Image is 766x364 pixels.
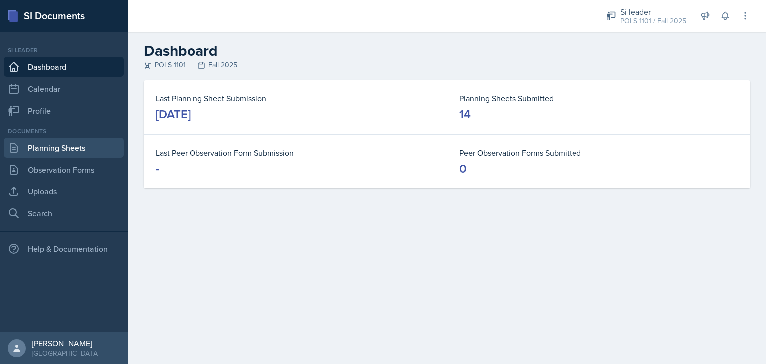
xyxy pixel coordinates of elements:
[156,106,191,122] div: [DATE]
[4,79,124,99] a: Calendar
[4,160,124,180] a: Observation Forms
[32,338,99,348] div: [PERSON_NAME]
[620,6,686,18] div: Si leader
[144,60,750,70] div: POLS 1101 Fall 2025
[4,127,124,136] div: Documents
[4,239,124,259] div: Help & Documentation
[156,92,435,104] dt: Last Planning Sheet Submission
[4,57,124,77] a: Dashboard
[4,138,124,158] a: Planning Sheets
[4,46,124,55] div: Si leader
[459,92,738,104] dt: Planning Sheets Submitted
[144,42,750,60] h2: Dashboard
[156,147,435,159] dt: Last Peer Observation Form Submission
[620,16,686,26] div: POLS 1101 / Fall 2025
[459,147,738,159] dt: Peer Observation Forms Submitted
[4,203,124,223] a: Search
[156,161,159,177] div: -
[459,161,467,177] div: 0
[4,182,124,201] a: Uploads
[32,348,99,358] div: [GEOGRAPHIC_DATA]
[4,101,124,121] a: Profile
[459,106,471,122] div: 14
